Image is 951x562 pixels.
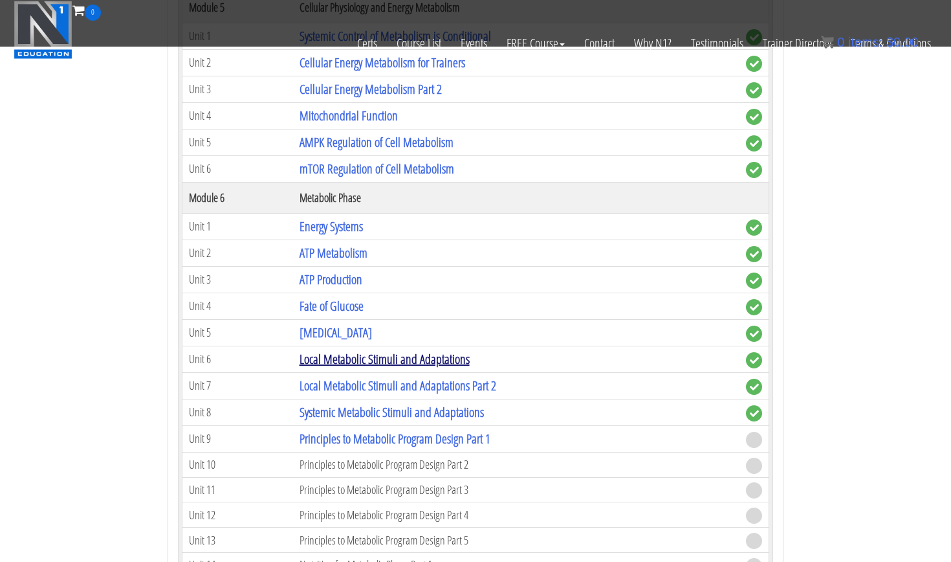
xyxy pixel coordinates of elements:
td: Principles to Metabolic Program Design Part 3 [293,477,739,502]
span: complete [746,352,762,368]
td: Unit 2 [182,240,293,266]
a: Events [451,21,497,66]
a: ATP Metabolism [300,244,367,262]
th: Module 6 [182,182,293,213]
td: Principles to Metabolic Program Design Part 5 [293,528,739,553]
a: Systemic Metabolic Stimuli and Adaptations [300,403,484,421]
span: complete [746,273,762,289]
a: [MEDICAL_DATA] [300,324,372,341]
a: Principles to Metabolic Program Design Part 1 [300,430,490,447]
a: Mitochondrial Function [300,107,398,124]
td: Unit 5 [182,319,293,346]
span: complete [746,219,762,236]
a: Local Metabolic Stimuli and Adaptations [300,350,470,368]
span: complete [746,326,762,342]
span: complete [746,82,762,98]
a: Course List [387,21,451,66]
span: items: [848,35,882,49]
a: Trainer Directory [753,21,841,66]
span: complete [746,135,762,152]
td: Unit 12 [182,502,293,528]
td: Unit 4 [182,102,293,129]
a: mTOR Regulation of Cell Metabolism [300,160,454,177]
td: Unit 3 [182,76,293,102]
a: ATP Production [300,271,362,288]
a: Certs [347,21,387,66]
a: 0 items: $0.00 [821,35,919,49]
img: icon11.png [821,36,834,49]
bdi: 0.00 [886,35,919,49]
a: Testimonials [681,21,753,66]
span: complete [746,379,762,395]
a: Energy Systems [300,218,363,235]
td: Unit 9 [182,425,293,452]
td: Unit 13 [182,528,293,553]
td: Unit 1 [182,213,293,240]
td: Unit 5 [182,129,293,155]
span: $ [886,35,893,49]
td: Principles to Metabolic Program Design Part 4 [293,502,739,528]
a: Cellular Energy Metabolism for Trainers [300,54,465,71]
a: AMPK Regulation of Cell Metabolism [300,133,454,151]
td: Unit 8 [182,399,293,425]
td: Unit 10 [182,452,293,477]
span: complete [746,405,762,421]
span: 0 [85,5,101,21]
td: Unit 11 [182,477,293,502]
a: 0 [72,1,101,19]
span: complete [746,109,762,125]
td: Principles to Metabolic Program Design Part 2 [293,452,739,477]
td: Unit 6 [182,346,293,372]
span: complete [746,246,762,262]
span: complete [746,299,762,315]
td: Unit 7 [182,372,293,399]
a: Fate of Glucose [300,297,364,315]
td: Unit 3 [182,266,293,293]
th: Metabolic Phase [293,182,739,213]
td: Unit 4 [182,293,293,319]
a: FREE Course [497,21,574,66]
a: Terms & Conditions [841,21,941,66]
a: Local Metabolic Stimuli and Adaptations Part 2 [300,377,496,394]
img: n1-education [14,1,72,59]
a: Cellular Energy Metabolism Part 2 [300,80,442,98]
span: complete [746,162,762,178]
a: Contact [574,21,624,66]
td: Unit 6 [182,155,293,182]
span: 0 [837,35,844,49]
a: Why N1? [624,21,681,66]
